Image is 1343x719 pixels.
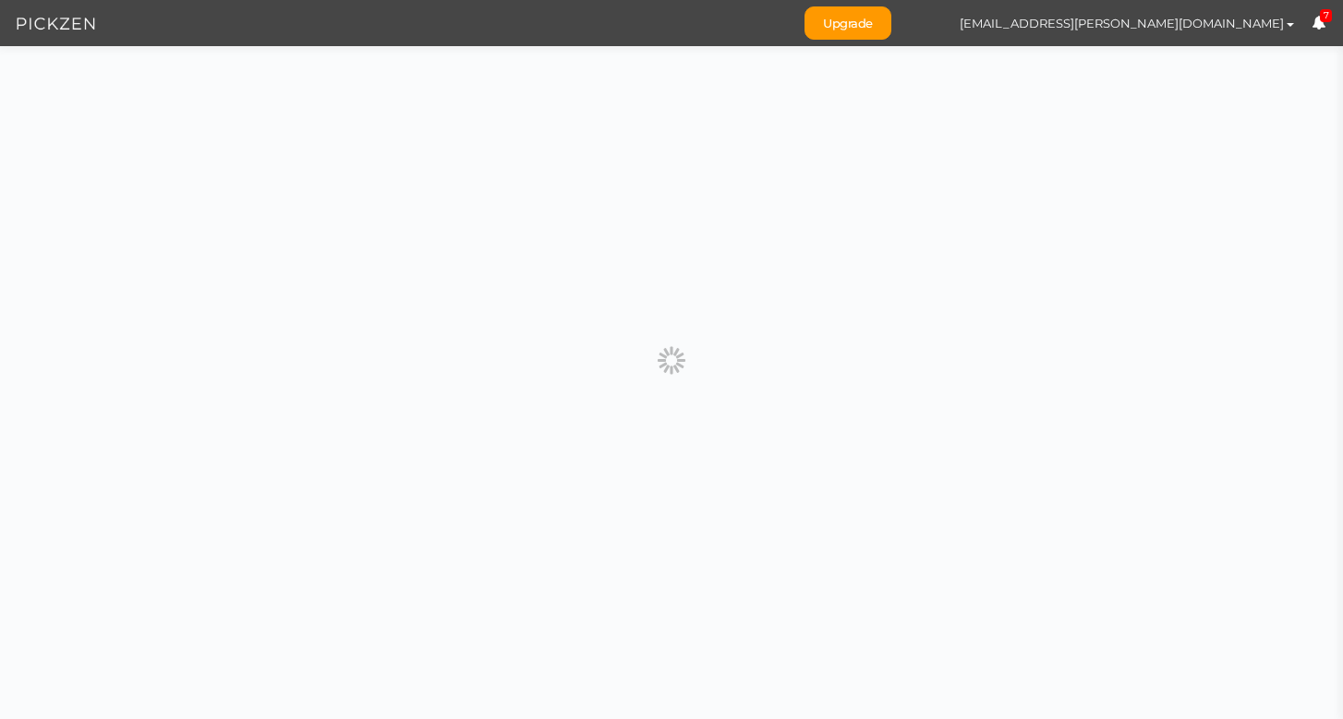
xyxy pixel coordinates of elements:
[1320,9,1333,23] span: 7
[942,7,1312,39] button: [EMAIL_ADDRESS][PERSON_NAME][DOMAIN_NAME]
[960,16,1284,30] span: [EMAIL_ADDRESS][PERSON_NAME][DOMAIN_NAME]
[910,7,942,40] img: 00058f2b1652573628526aeb60854265
[17,13,95,35] img: Pickzen logo
[805,6,891,40] a: Upgrade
